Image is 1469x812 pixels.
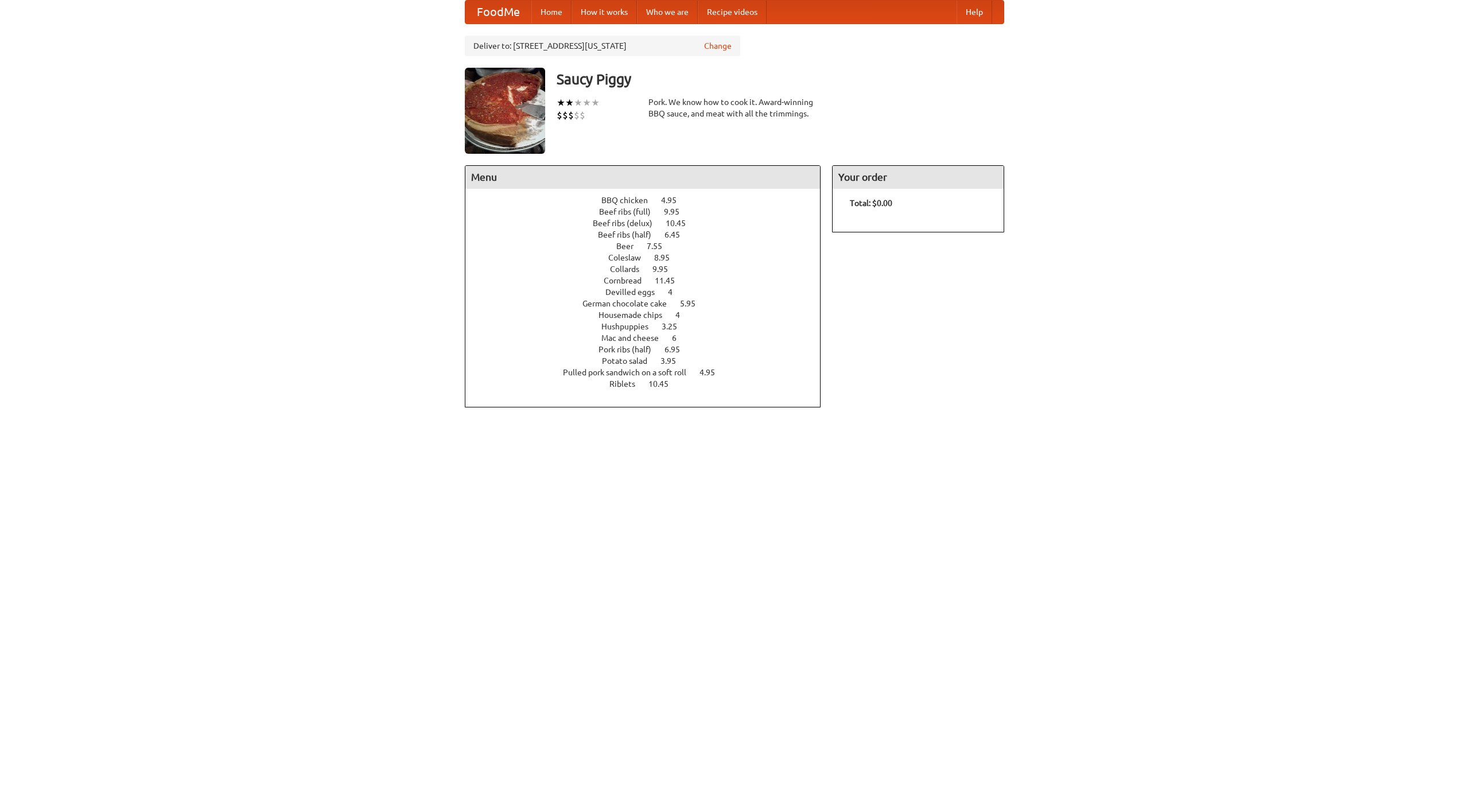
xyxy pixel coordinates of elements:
span: 4 [675,310,691,320]
li: $ [568,109,574,122]
a: Pulled pork sandwich on a soft roll 4.95 [563,368,736,377]
li: ★ [574,96,582,109]
a: Beef ribs (half) 6.45 [598,230,701,239]
li: $ [562,109,568,122]
img: angular.jpg [465,68,545,154]
a: Hushpuppies 3.25 [601,322,698,331]
span: Pork ribs (half) [599,345,663,354]
span: Beef ribs (delux) [593,219,664,228]
a: Coleslaw 8.95 [608,253,691,262]
li: $ [574,109,580,122]
span: 4 [668,287,684,297]
span: 4.95 [661,196,688,205]
span: Mac and cheese [601,333,670,343]
span: 9.95 [664,207,691,216]
span: Beef ribs (full) [599,207,662,216]
a: Beer 7.55 [616,242,683,251]
li: ★ [582,96,591,109]
span: 8.95 [654,253,681,262]
a: Riblets 10.45 [609,379,690,388]
a: Devilled eggs 4 [605,287,694,297]
li: $ [557,109,562,122]
li: ★ [591,96,600,109]
span: BBQ chicken [601,196,659,205]
a: Potato salad 3.95 [602,356,697,366]
a: Cornbread 11.45 [604,276,696,285]
span: 10.45 [648,379,680,388]
span: Cornbread [604,276,653,285]
span: 9.95 [652,265,679,274]
span: Riblets [609,379,647,388]
span: 4.95 [699,368,726,377]
div: Deliver to: [STREET_ADDRESS][US_STATE] [465,36,740,56]
span: Beer [616,242,645,251]
span: 5.95 [680,299,707,308]
a: How it works [572,1,637,24]
a: Recipe videos [698,1,767,24]
span: Coleslaw [608,253,652,262]
h4: Menu [465,166,820,189]
a: Pork ribs (half) 6.95 [599,345,701,354]
div: Pork. We know how to cook it. Award-winning BBQ sauce, and meat with all the trimmings. [648,96,821,119]
a: Collards 9.95 [610,265,689,274]
span: 11.45 [655,276,686,285]
a: German chocolate cake 5.95 [582,299,717,308]
a: Home [531,1,572,24]
span: 3.25 [662,322,689,331]
a: Who we are [637,1,698,24]
span: 3.95 [660,356,687,366]
li: ★ [565,96,574,109]
span: German chocolate cake [582,299,678,308]
span: Pulled pork sandwich on a soft roll [563,368,698,377]
a: Change [704,40,732,52]
a: Help [957,1,992,24]
span: Beef ribs (half) [598,230,663,239]
a: Beef ribs (full) 9.95 [599,207,701,216]
span: 6.95 [664,345,691,354]
span: 6.45 [664,230,691,239]
a: Housemade chips 4 [599,310,701,320]
span: 6 [672,333,688,343]
span: 7.55 [647,242,674,251]
a: Beef ribs (delux) 10.45 [593,219,707,228]
span: Housemade chips [599,310,674,320]
b: Total: $0.00 [850,199,892,208]
span: Potato salad [602,356,659,366]
a: BBQ chicken 4.95 [601,196,698,205]
li: ★ [557,96,565,109]
span: Collards [610,265,651,274]
h3: Saucy Piggy [557,68,1004,91]
span: Devilled eggs [605,287,666,297]
a: Mac and cheese 6 [601,333,698,343]
h4: Your order [833,166,1004,189]
span: 10.45 [666,219,697,228]
span: Hushpuppies [601,322,660,331]
a: FoodMe [465,1,531,24]
li: $ [580,109,585,122]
